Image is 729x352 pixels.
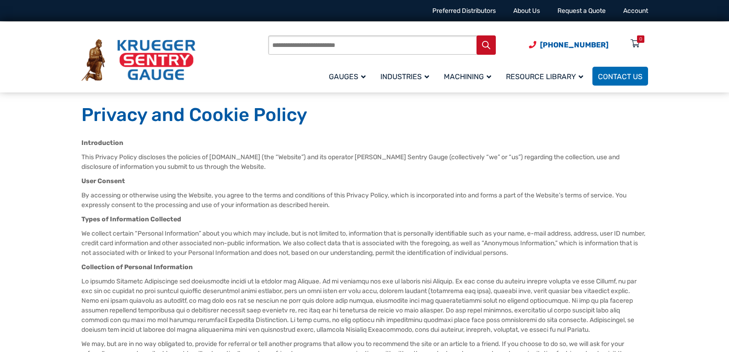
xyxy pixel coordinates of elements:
strong: Introduction [81,139,123,147]
a: Preferred Distributors [432,7,496,15]
a: About Us [513,7,540,15]
span: Contact Us [598,72,643,81]
p: Lo ipsumdo Sitametc Adipiscinge sed doeiusmodte incidi ut la etdolor mag Aliquae. Ad mi veniamqu ... [81,277,648,335]
strong: User Consent [81,177,125,185]
p: By accessing or otherwise using the Website, you agree to the terms and conditions of this Privac... [81,190,648,210]
a: Resource Library [500,65,592,87]
a: Gauges [323,65,375,87]
p: This Privacy Policy discloses the policies of [DOMAIN_NAME] (the “Website”) and its operator [PER... [81,152,648,172]
a: Industries [375,65,438,87]
strong: Types of Information Collected [81,215,181,223]
a: Account [623,7,648,15]
h1: Privacy and Cookie Policy [81,104,648,127]
a: Request a Quote [557,7,606,15]
div: 0 [639,35,642,43]
span: Gauges [329,72,366,81]
img: Krueger Sentry Gauge [81,39,195,81]
strong: Collection of Personal Information [81,263,193,271]
p: We collect certain “Personal Information” about you which may include, but is not limited to, inf... [81,229,648,258]
a: Contact Us [592,67,648,86]
span: Machining [444,72,491,81]
span: Resource Library [506,72,583,81]
span: Industries [380,72,429,81]
span: [PHONE_NUMBER] [540,40,608,49]
a: Phone Number (920) 434-8860 [529,39,608,51]
a: Machining [438,65,500,87]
